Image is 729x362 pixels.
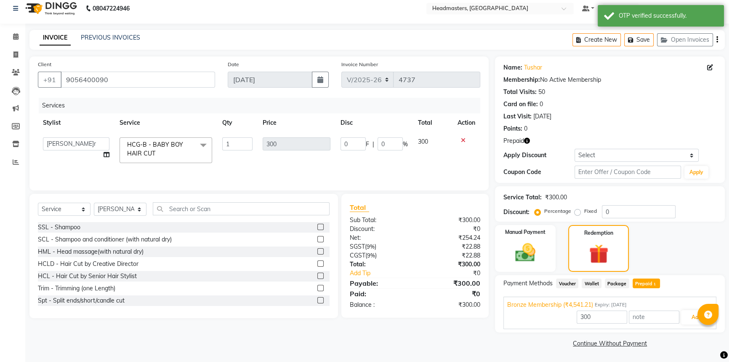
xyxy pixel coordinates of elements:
[335,113,413,132] th: Disc
[584,207,597,215] label: Fixed
[403,140,408,149] span: %
[556,279,578,288] span: Voucher
[572,33,621,46] button: Create New
[415,216,487,225] div: ₹300.00
[372,140,374,149] span: |
[503,193,542,202] div: Service Total:
[582,279,601,288] span: Wallet
[415,278,487,288] div: ₹300.00
[533,112,551,121] div: [DATE]
[343,233,415,242] div: Net:
[367,243,375,250] span: 9%
[415,225,487,233] div: ₹0
[343,242,415,251] div: ( )
[61,72,215,88] input: Search by Name/Mobile/Email/Code
[538,88,545,97] div: 50
[524,63,542,72] a: Tushar
[584,229,613,237] label: Redemption
[624,33,654,46] button: Save
[343,278,415,288] div: Payable:
[217,113,258,132] th: Qty
[343,300,415,309] div: Balance :
[427,269,487,278] div: ₹0
[577,311,627,324] input: Amount
[415,242,487,251] div: ₹22.88
[657,33,713,46] button: Open Invoices
[39,98,487,113] div: Services
[38,272,137,281] div: HCL - Hair Cut by Senior Hair Stylist
[81,34,140,41] a: PREVIOUS INVOICES
[503,75,540,84] div: Membership:
[503,208,529,217] div: Discount:
[343,251,415,260] div: ( )
[507,300,593,309] span: Bronze Membership (₹4,541.21)
[350,243,365,250] span: SGST
[452,113,480,132] th: Action
[341,61,378,68] label: Invoice Number
[415,260,487,269] div: ₹300.00
[497,339,723,348] a: Continue Without Payment
[505,228,545,236] label: Manual Payment
[509,241,542,264] img: _cash.svg
[503,137,524,145] span: Prepaid
[575,166,681,179] input: Enter Offer / Coupon Code
[350,203,369,212] span: Total
[540,100,543,109] div: 0
[503,112,532,121] div: Last Visit:
[38,72,61,88] button: +91
[38,113,114,132] th: Stylist
[583,242,615,266] img: _gift.svg
[418,138,428,145] span: 300
[503,279,553,288] span: Payment Methods
[366,140,369,149] span: F
[350,252,365,259] span: CGST
[343,269,427,278] a: Add Tip
[38,260,138,268] div: HCLD - Hair Cut by Creative Director
[38,296,125,305] div: Spt - Split ends/short/candle cut
[367,252,375,259] span: 9%
[629,311,679,324] input: note
[684,166,708,179] button: Apply
[503,75,716,84] div: No Active Membership
[415,289,487,299] div: ₹0
[545,193,567,202] div: ₹300.00
[503,124,522,133] div: Points:
[415,233,487,242] div: ₹254.24
[40,30,71,46] a: INVOICE
[660,4,713,13] span: [PERSON_NAME]a
[343,216,415,225] div: Sub Total:
[681,310,712,324] button: Add
[38,223,80,232] div: SSL - Shampoo
[114,113,217,132] th: Service
[503,63,522,72] div: Name:
[38,61,51,68] label: Client
[503,88,537,97] div: Total Visits:
[503,100,538,109] div: Card on file:
[524,124,527,133] div: 0
[155,150,159,157] a: x
[343,289,415,299] div: Paid:
[415,251,487,260] div: ₹22.88
[228,61,239,68] label: Date
[153,202,330,215] input: Search or Scan
[258,113,335,132] th: Price
[343,260,415,269] div: Total:
[413,113,452,132] th: Total
[544,207,571,215] label: Percentage
[503,151,575,160] div: Apply Discount
[415,300,487,309] div: ₹300.00
[633,279,660,288] span: Prepaid
[619,11,718,20] div: OTP verified successfully.
[343,225,415,233] div: Discount:
[652,282,657,287] span: 1
[605,279,629,288] span: Package
[503,168,575,177] div: Coupon Code
[38,247,144,256] div: HML - Head massage(with natural dry)
[127,141,183,157] span: HCG-B - BABY BOY HAIR CUT
[595,301,627,308] span: Expiry: [DATE]
[38,284,115,293] div: Trim - Trimming (one Length)
[38,235,172,244] div: SCL - Shampoo and conditioner (with natural dry)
